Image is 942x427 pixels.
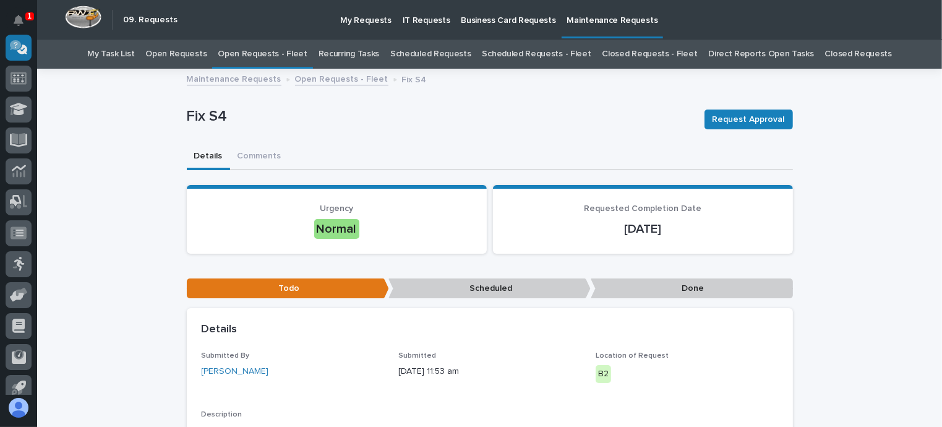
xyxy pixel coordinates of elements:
button: Comments [230,144,289,170]
span: Urgency [320,204,353,213]
p: Fix S4 [187,108,695,126]
p: [DATE] 11:53 am [398,365,581,378]
a: Maintenance Requests [187,71,281,85]
p: 1 [27,12,32,20]
div: Notifications1 [15,15,32,35]
a: Closed Requests - Fleet [602,40,698,69]
button: Request Approval [704,110,793,129]
a: Open Requests - Fleet [218,40,307,69]
span: Location of Request [596,352,669,360]
p: [DATE] [508,222,778,236]
p: Scheduled [388,278,591,299]
span: Submitted [398,352,436,360]
span: Requested Completion Date [584,204,701,213]
a: Recurring Tasks [319,40,379,69]
img: Workspace Logo [65,6,101,28]
button: Details [187,144,230,170]
p: Todo [187,278,389,299]
a: My Task List [87,40,134,69]
button: Notifications [6,7,32,33]
a: [PERSON_NAME] [202,365,269,378]
span: Request Approval [713,112,785,127]
div: Normal [314,219,359,239]
a: Scheduled Requests - Fleet [482,40,591,69]
a: Scheduled Requests [390,40,471,69]
h2: Details [202,323,238,337]
div: B2 [596,365,611,383]
a: Open Requests [145,40,207,69]
a: Direct Reports Open Tasks [708,40,813,69]
button: users-avatar [6,395,32,421]
p: Done [591,278,793,299]
a: Closed Requests [825,40,892,69]
h2: 09. Requests [123,15,178,25]
span: Description [202,411,242,418]
span: Submitted By [202,352,250,360]
p: Fix S4 [402,72,427,85]
a: Open Requests - Fleet [295,71,388,85]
